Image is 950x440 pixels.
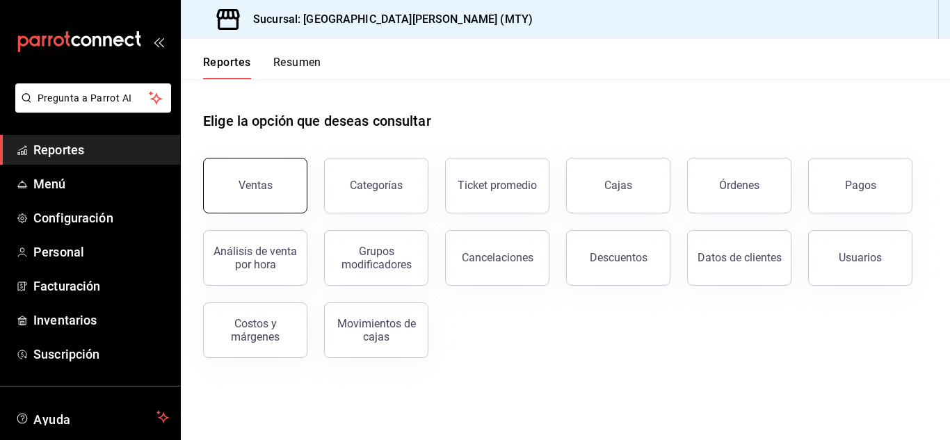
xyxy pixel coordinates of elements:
[33,243,169,261] span: Personal
[324,158,428,213] button: Categorías
[33,409,151,425] span: Ayuda
[203,111,431,131] h1: Elige la opción que deseas consultar
[10,101,171,115] a: Pregunta a Parrot AI
[808,158,912,213] button: Pagos
[38,91,150,106] span: Pregunta a Parrot AI
[839,251,882,264] div: Usuarios
[333,245,419,271] div: Grupos modificadores
[590,251,647,264] div: Descuentos
[350,179,403,192] div: Categorías
[698,251,782,264] div: Datos de clientes
[153,36,164,47] button: open_drawer_menu
[242,11,533,28] h3: Sucursal: [GEOGRAPHIC_DATA][PERSON_NAME] (MTY)
[324,302,428,358] button: Movimientos de cajas
[33,209,169,227] span: Configuración
[33,277,169,295] span: Facturación
[445,158,549,213] button: Ticket promedio
[604,179,632,192] div: Cajas
[719,179,759,192] div: Órdenes
[324,230,428,286] button: Grupos modificadores
[687,158,791,213] button: Órdenes
[212,317,298,343] div: Costos y márgenes
[33,140,169,159] span: Reportes
[845,179,876,192] div: Pagos
[33,345,169,364] span: Suscripción
[445,230,549,286] button: Cancelaciones
[808,230,912,286] button: Usuarios
[203,302,307,358] button: Costos y márgenes
[333,317,419,343] div: Movimientos de cajas
[203,56,321,79] div: navigation tabs
[33,311,169,329] span: Inventarios
[15,83,171,113] button: Pregunta a Parrot AI
[566,230,670,286] button: Descuentos
[33,174,169,193] span: Menú
[687,230,791,286] button: Datos de clientes
[203,56,251,79] button: Reportes
[239,179,273,192] div: Ventas
[458,179,537,192] div: Ticket promedio
[212,245,298,271] div: Análisis de venta por hora
[273,56,321,79] button: Resumen
[203,158,307,213] button: Ventas
[203,230,307,286] button: Análisis de venta por hora
[566,158,670,213] button: Cajas
[462,251,533,264] div: Cancelaciones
